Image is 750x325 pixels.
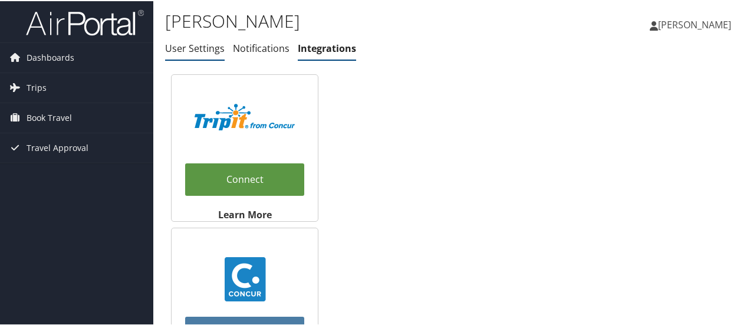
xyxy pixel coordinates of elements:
img: airportal-logo.png [26,8,144,35]
a: Notifications [233,41,290,54]
span: [PERSON_NAME] [658,17,731,30]
a: Integrations [298,41,356,54]
h1: [PERSON_NAME] [165,8,550,32]
span: Trips [27,72,47,101]
img: concur_23.png [223,256,267,300]
span: Dashboards [27,42,74,71]
span: Travel Approval [27,132,88,162]
strong: Learn More [218,207,272,220]
a: Connect [185,162,304,195]
span: Book Travel [27,102,72,132]
a: [PERSON_NAME] [650,6,743,41]
img: TripIt_Logo_Color_SOHP.png [195,103,295,129]
a: User Settings [165,41,225,54]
